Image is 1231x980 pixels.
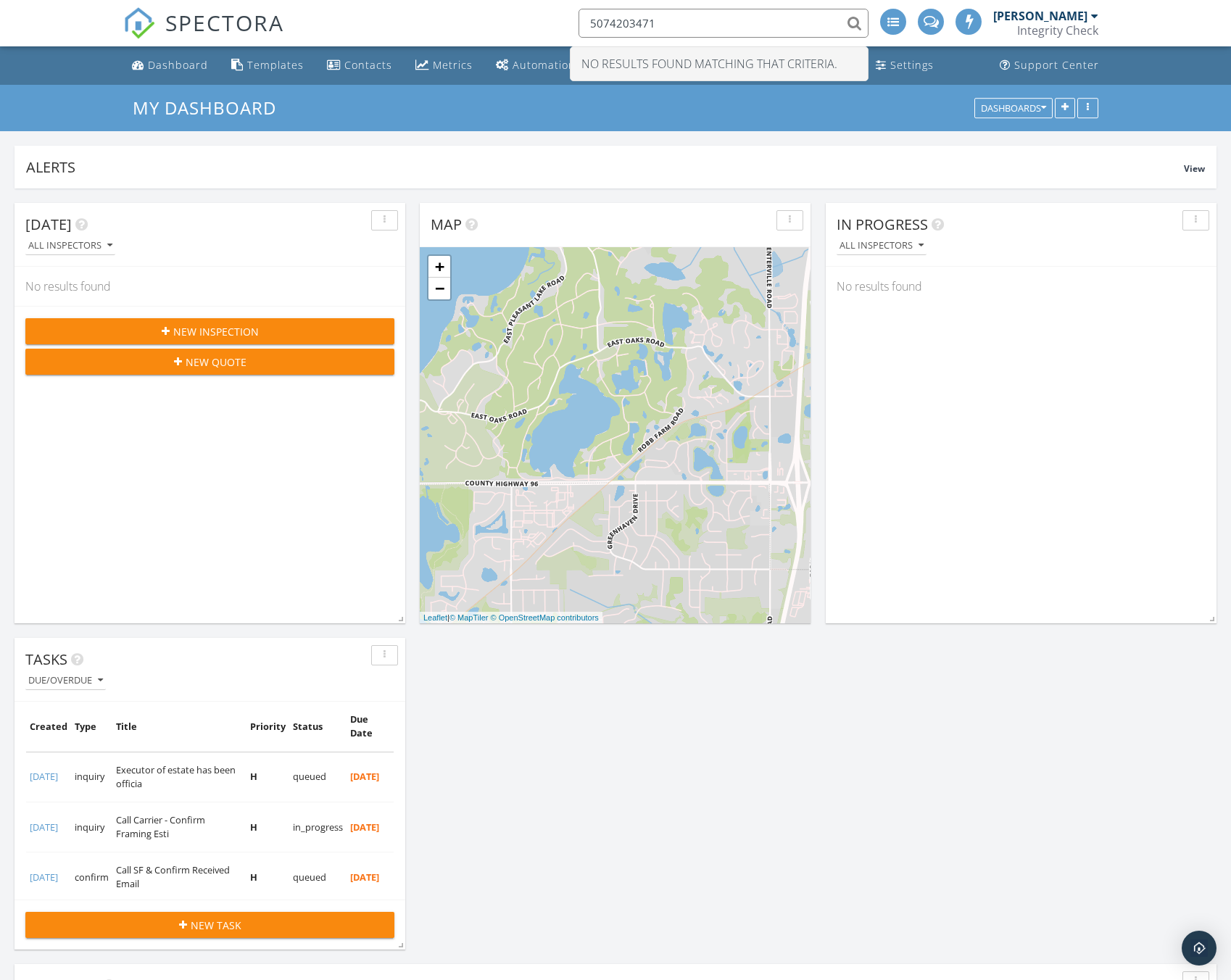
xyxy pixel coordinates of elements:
[116,863,230,890] span: Call SF & Confirm Received Email
[30,770,58,783] a: [DATE]
[123,20,284,50] a: SPECTORA
[25,912,394,938] button: New Task
[890,58,934,72] div: Settings
[491,613,599,622] a: © OpenStreetMap contributors
[25,671,106,691] button: Due/Overdue
[28,241,112,251] div: All Inspectors
[347,752,394,802] td: [DATE]
[993,9,1087,23] div: [PERSON_NAME]
[449,613,489,622] a: © MapTiler
[571,47,868,80] div: No results found matching that criteria.
[246,702,289,752] td: Priority
[165,7,284,38] span: SPECTORA
[250,821,257,834] b: H
[1182,931,1217,966] div: Open Intercom Messenger
[112,802,246,852] td: Call Carrier - Confirm Framing Esti
[112,702,246,752] td: Title
[148,58,208,72] div: Dashboard
[289,752,347,802] td: queued
[428,256,450,278] a: Zoom in
[247,58,304,72] div: Templates
[250,770,257,783] b: H
[71,852,112,902] td: confirm
[420,612,602,624] div: |
[25,349,394,375] button: New Quote
[71,802,112,852] td: inquiry
[26,157,1184,177] div: Alerts
[579,9,869,38] input: Search everything...
[191,918,241,933] span: New Task
[321,52,398,79] a: Contacts
[25,236,115,256] button: All Inspectors
[289,852,347,902] td: queued
[250,871,257,884] b: H
[974,98,1053,118] button: Dashboards
[26,702,71,752] td: Created
[840,241,924,251] div: All Inspectors
[410,52,478,79] a: Metrics
[981,103,1046,113] div: Dashboards
[428,278,450,299] a: Zoom out
[112,752,246,802] td: Executor of estate has been officia
[186,354,246,370] span: New Quote
[133,96,289,120] a: My Dashboard
[123,7,155,39] img: The Best Home Inspection Software - Spectora
[71,702,112,752] td: Type
[14,267,405,306] div: No results found
[994,52,1105,79] a: Support Center
[837,215,928,234] span: In Progress
[30,821,58,834] a: [DATE]
[1017,23,1098,38] div: Integrity Check
[1014,58,1099,72] div: Support Center
[71,752,112,802] td: inquiry
[25,318,394,344] button: New Inspection
[826,267,1217,306] div: No results found
[28,676,103,686] div: Due/Overdue
[347,802,394,852] td: [DATE]
[344,58,392,72] div: Contacts
[1184,162,1205,175] span: View
[433,58,473,72] div: Metrics
[490,52,626,79] a: Automations (Basic)
[870,52,940,79] a: Settings
[347,852,394,902] td: [DATE]
[837,236,927,256] button: All Inspectors
[25,215,72,234] span: [DATE]
[225,52,310,79] a: Templates
[25,649,67,669] span: Tasks
[431,215,462,234] span: Map
[126,52,214,79] a: Dashboard
[289,702,347,752] td: Status
[289,802,347,852] td: in_progress
[513,58,621,72] div: Automations (Basic)
[347,702,394,752] td: Due Date
[30,871,58,884] a: [DATE]
[173,324,259,339] span: New Inspection
[423,613,447,622] a: Leaflet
